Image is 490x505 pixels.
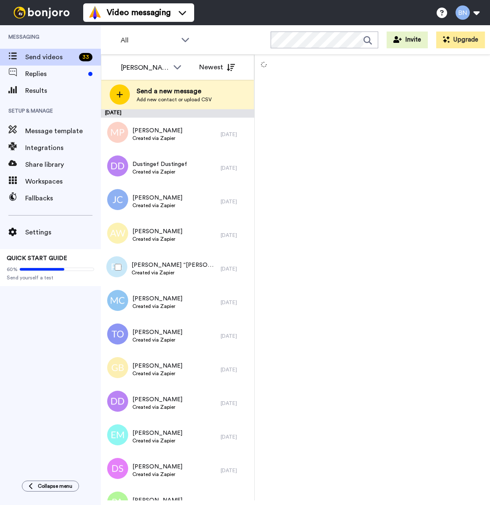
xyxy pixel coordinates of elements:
[25,69,85,79] span: Replies
[221,467,250,474] div: [DATE]
[25,176,101,187] span: Workspaces
[107,391,128,412] img: dd.png
[25,193,101,203] span: Fallbacks
[221,165,250,171] div: [DATE]
[107,189,128,210] img: jc.png
[132,269,216,276] span: Created via Zapier
[7,255,67,261] span: QUICK START GUIDE
[221,299,250,306] div: [DATE]
[7,266,18,273] span: 60%
[132,295,182,303] span: [PERSON_NAME]
[132,362,182,370] span: [PERSON_NAME]
[107,324,128,345] img: to.png
[101,109,254,118] div: [DATE]
[107,290,128,311] img: mc.png
[10,7,73,18] img: bj-logo-header-white.svg
[107,424,128,445] img: em.png
[107,122,128,143] img: mp.png
[107,357,128,378] img: gb.png
[25,126,101,136] span: Message template
[132,404,182,410] span: Created via Zapier
[132,437,182,444] span: Created via Zapier
[221,266,250,272] div: [DATE]
[132,261,216,269] span: [PERSON_NAME] “[PERSON_NAME]” [PERSON_NAME]
[137,96,212,103] span: Add new contact or upload CSV
[25,86,101,96] span: Results
[221,333,250,339] div: [DATE]
[121,63,169,73] div: [PERSON_NAME]
[25,52,76,62] span: Send videos
[193,59,241,76] button: Newest
[132,160,187,168] span: Dustingef Dustingef
[221,400,250,407] div: [DATE]
[132,370,182,377] span: Created via Zapier
[132,227,182,236] span: [PERSON_NAME]
[387,32,428,48] button: Invite
[132,194,182,202] span: [PERSON_NAME]
[221,131,250,138] div: [DATE]
[221,232,250,239] div: [DATE]
[137,86,212,96] span: Send a new message
[132,337,182,343] span: Created via Zapier
[38,483,72,489] span: Collapse menu
[7,274,94,281] span: Send yourself a test
[132,168,187,175] span: Created via Zapier
[22,481,79,492] button: Collapse menu
[132,236,182,242] span: Created via Zapier
[436,32,485,48] button: Upgrade
[121,35,177,45] span: All
[132,471,182,478] span: Created via Zapier
[132,328,182,337] span: [PERSON_NAME]
[221,366,250,373] div: [DATE]
[107,458,128,479] img: ds.png
[132,202,182,209] span: Created via Zapier
[221,198,250,205] div: [DATE]
[132,429,182,437] span: [PERSON_NAME]
[25,227,101,237] span: Settings
[107,155,128,176] img: dd.png
[107,7,171,18] span: Video messaging
[25,143,101,153] span: Integrations
[132,496,182,505] span: [PERSON_NAME]
[79,53,92,61] div: 33
[221,434,250,440] div: [DATE]
[88,6,102,19] img: vm-color.svg
[132,463,182,471] span: [PERSON_NAME]
[25,160,101,170] span: Share library
[132,395,182,404] span: [PERSON_NAME]
[132,303,182,310] span: Created via Zapier
[107,223,128,244] img: aw.png
[132,126,182,135] span: [PERSON_NAME]
[132,135,182,142] span: Created via Zapier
